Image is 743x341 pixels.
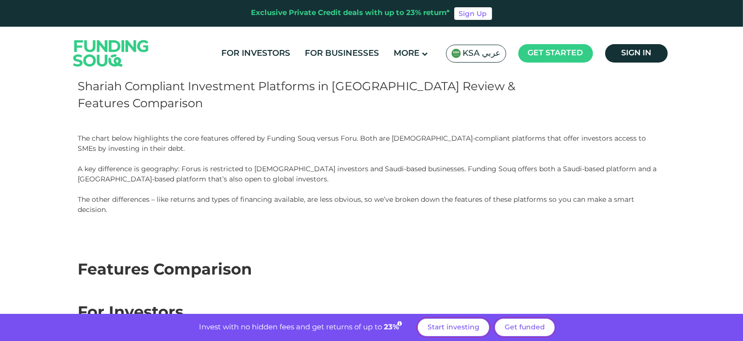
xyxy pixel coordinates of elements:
[418,319,489,336] a: Start investing
[528,49,583,57] span: Get started
[78,195,635,214] span: The other differences – like returns and types of financing available, are less obvious, so we’ve...
[219,46,293,62] a: For Investors
[78,164,657,183] span: A key difference is geography: Forus is restricted to [DEMOGRAPHIC_DATA] investors and Saudi-base...
[495,319,555,336] a: Get funded
[451,49,461,58] img: SA Flag
[605,44,668,63] a: Sign in
[454,7,492,20] a: Sign Up
[78,263,252,278] span: Features Comparison
[384,324,403,331] span: 23%
[463,48,501,59] span: KSA عربي
[428,324,479,331] span: Start investing
[505,324,545,331] span: Get funded
[251,8,450,19] div: Exclusive Private Credit deals with up to 23% return*
[78,79,548,113] h2: Shariah Compliant Investment Platforms in [GEOGRAPHIC_DATA] Review & Features Comparison
[64,29,159,78] img: Logo
[397,321,402,326] i: 23% IRR (expected) ~ 15% Net yield (expected)
[303,46,382,62] a: For Businesses
[199,324,382,331] span: Invest with no hidden fees and get returns of up to
[621,49,651,57] span: Sign in
[394,49,420,58] span: More
[78,302,665,325] div: For Investors
[78,134,646,153] span: The chart below highlights the core features offered by Funding Souq versus Foru. Both are [DEMOG...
